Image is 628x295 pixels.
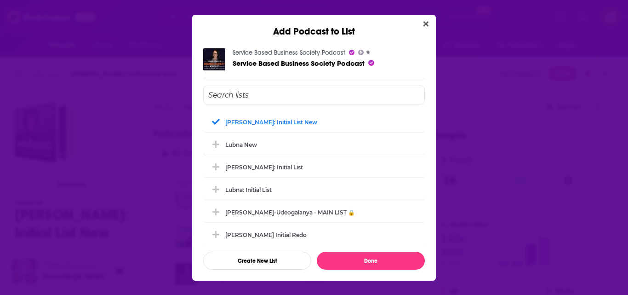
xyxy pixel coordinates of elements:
div: Lubna New [225,141,257,148]
a: 9 [358,50,370,55]
img: Service Based Business Society Podcast [203,48,225,70]
div: [PERSON_NAME]: Initial List [225,164,303,171]
a: Service Based Business Society Podcast [233,49,345,57]
input: Search lists [203,86,425,104]
div: [PERSON_NAME]: Initial List New [225,119,317,126]
div: Catrina Initial Redo [203,225,425,245]
div: Marlena: Initial List New [203,112,425,132]
button: Close [420,18,432,30]
div: [PERSON_NAME]-Udeogalanya - MAIN LIST 🔒 [225,209,355,216]
div: Add Podcast to List [192,15,436,37]
div: Add Podcast To List [203,86,425,270]
a: Service Based Business Society Podcast [233,59,365,68]
button: Done [317,252,425,270]
button: Create New List [203,252,311,270]
div: Lubna New [203,134,425,155]
div: Lubna: Initial List [225,186,272,193]
span: 9 [366,51,370,55]
div: [PERSON_NAME] Initial Redo [225,231,307,238]
div: Marlena: Initial List [203,157,425,177]
div: Lubna: Initial List [203,179,425,200]
div: Adaeze Iloeje-Udeogalanya - MAIN LIST 🔒 [203,202,425,222]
